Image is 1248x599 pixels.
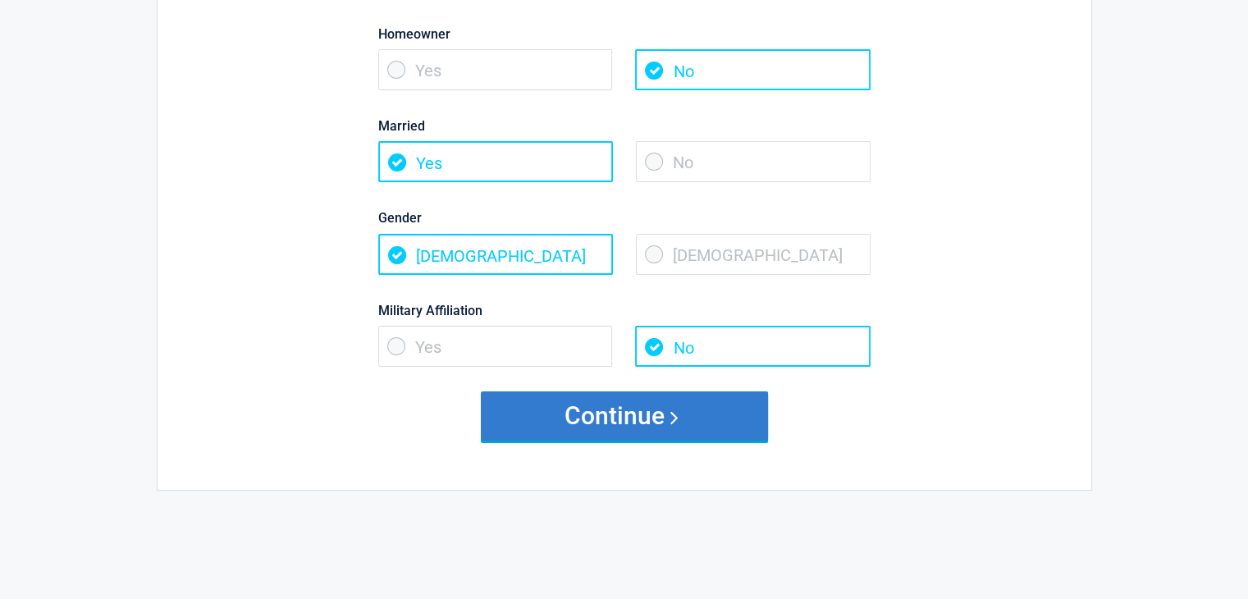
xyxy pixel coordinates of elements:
span: No [635,49,870,90]
label: Homeowner [378,23,871,45]
button: Continue [481,391,768,441]
span: No [636,141,871,182]
label: Married [378,115,871,137]
span: [DEMOGRAPHIC_DATA] [378,234,613,275]
span: Yes [378,49,613,90]
span: Yes [378,141,613,182]
label: Gender [378,207,871,229]
span: No [635,326,870,367]
span: Yes [378,326,613,367]
span: [DEMOGRAPHIC_DATA] [636,234,871,275]
label: Military Affiliation [378,299,871,322]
